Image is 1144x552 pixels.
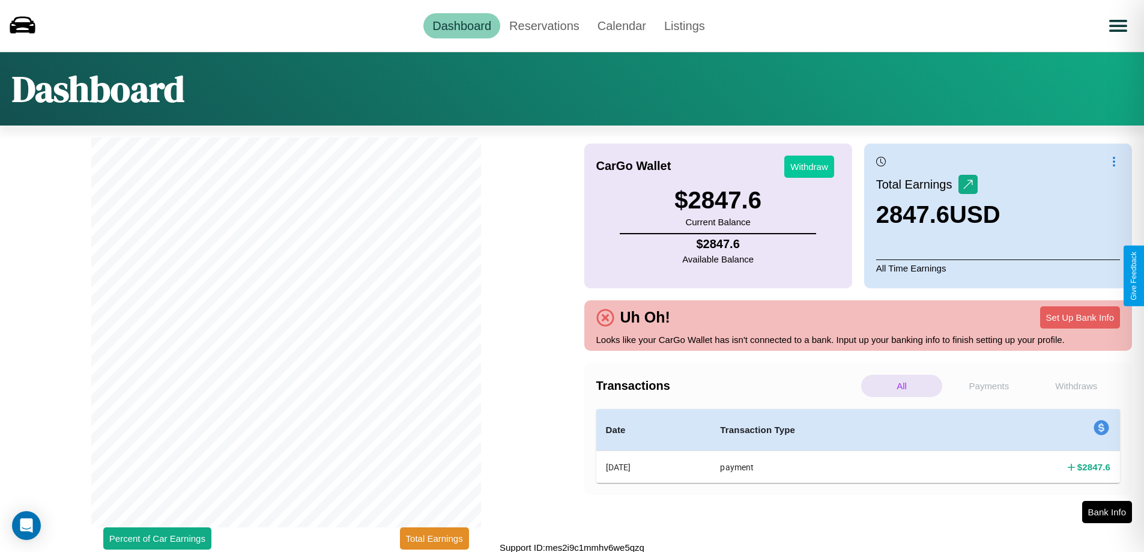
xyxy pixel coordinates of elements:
[500,13,589,38] a: Reservations
[674,187,761,214] h3: $ 2847.6
[596,379,858,393] h4: Transactions
[103,527,211,550] button: Percent of Car Earnings
[1082,501,1132,523] button: Bank Info
[876,174,958,195] p: Total Earnings
[1077,461,1110,473] h4: $ 2847.6
[1130,252,1138,300] div: Give Feedback
[1040,306,1120,329] button: Set Up Bank Info
[948,375,1029,397] p: Payments
[682,237,754,251] h4: $ 2847.6
[784,156,834,178] button: Withdraw
[1036,375,1117,397] p: Withdraws
[423,13,500,38] a: Dashboard
[710,451,954,484] th: payment
[596,451,711,484] th: [DATE]
[596,159,671,173] h4: CarGo Wallet
[614,309,676,326] h4: Uh Oh!
[596,409,1121,483] table: simple table
[589,13,655,38] a: Calendar
[12,511,41,540] div: Open Intercom Messenger
[596,332,1121,348] p: Looks like your CarGo Wallet has isn't connected to a bank. Input up your banking info to finish ...
[655,13,714,38] a: Listings
[682,251,754,267] p: Available Balance
[1101,9,1135,43] button: Open menu
[606,423,701,437] h4: Date
[876,259,1120,276] p: All Time Earnings
[12,64,184,114] h1: Dashboard
[876,201,1000,228] h3: 2847.6 USD
[861,375,942,397] p: All
[720,423,944,437] h4: Transaction Type
[400,527,469,550] button: Total Earnings
[674,214,761,230] p: Current Balance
